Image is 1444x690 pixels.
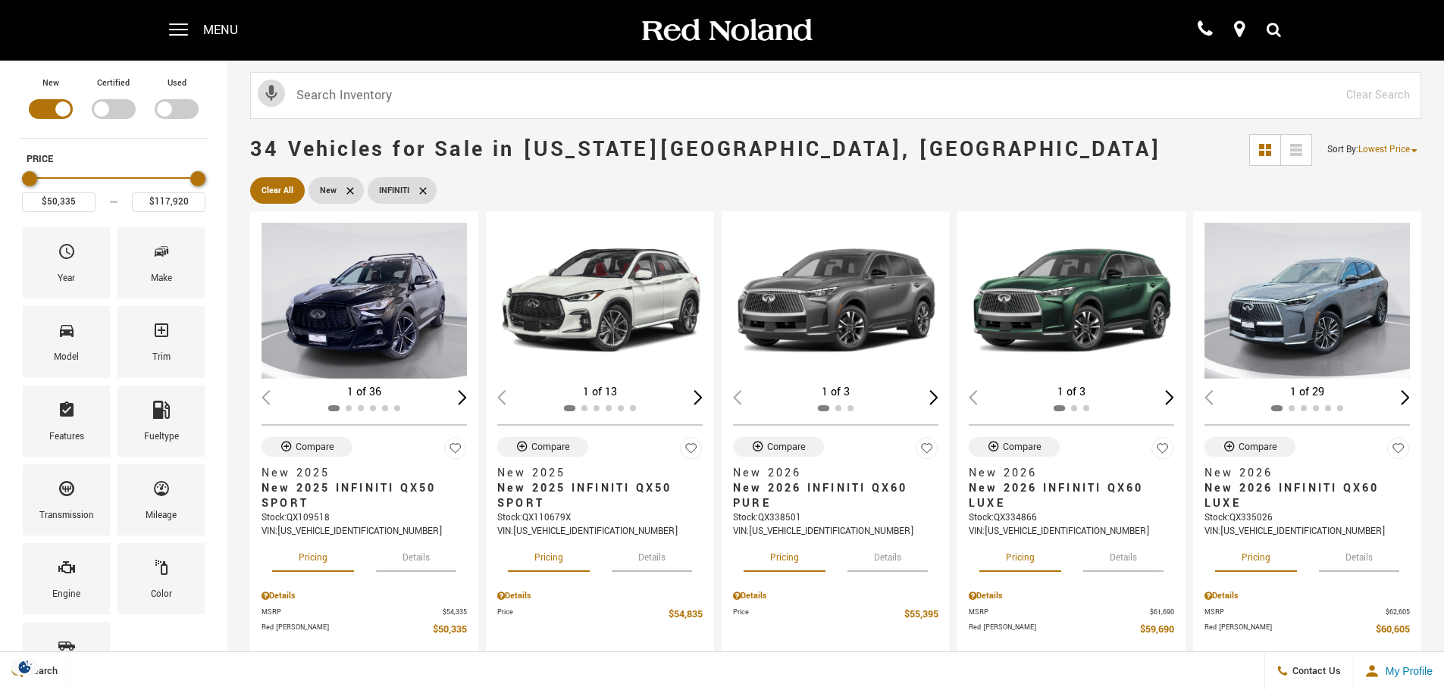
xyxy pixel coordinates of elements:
[23,227,110,298] div: YearYear
[969,511,1174,525] div: Stock : QX334866
[1319,539,1399,572] button: details tab
[39,507,94,524] div: Transmission
[969,589,1174,603] div: Pricing Details - New 2026 INFINITI QX60 LUXE With Navigation & AWD
[152,397,171,429] span: Fueltype
[1204,481,1399,511] span: New 2026 INFINITI QX60 LUXE
[262,223,469,379] img: 2025 INFINITI QX50 SPORT 1
[250,72,1421,119] input: Search Inventory
[23,543,110,614] div: EngineEngine
[1327,143,1358,156] span: Sort By :
[58,397,76,429] span: Features
[262,223,469,379] div: 1 / 2
[58,239,76,270] span: Year
[262,525,467,539] div: VIN: [US_VEHICLE_IDENTIFICATION_NUMBER]
[22,166,205,212] div: Price
[733,466,938,511] a: New 2026New 2026 INFINITI QX60 PURE
[969,466,1163,481] span: New 2026
[1204,223,1412,379] div: 1 / 2
[117,306,205,377] div: TrimTrim
[733,525,938,539] div: VIN: [US_VEHICLE_IDENTIFICATION_NUMBER]
[612,539,692,572] button: details tab
[969,223,1176,379] div: 1 / 2
[1353,652,1444,690] button: Open user profile menu
[376,539,456,572] button: details tab
[27,152,201,166] h5: Price
[969,466,1174,511] a: New 2026New 2026 INFINITI QX60 LUXE
[1376,622,1410,638] span: $60,605
[144,429,179,445] div: Fueltype
[152,476,171,507] span: Mileage
[58,554,76,586] span: Engine
[1358,143,1410,156] span: Lowest Price
[1204,223,1412,379] img: 2026 INFINITI QX60 LUXE 1
[497,481,691,511] span: New 2025 INFINITI QX50 SPORT
[733,589,938,603] div: Pricing Details - New 2026 INFINITI QX60 PURE With Navigation & AWD
[497,589,703,603] div: Pricing Details - New 2025 INFINITI QX50 SPORT With Navigation & AWD
[458,390,467,404] div: Next slide
[733,223,941,379] div: 1 / 2
[262,607,443,618] span: MSRP
[1387,437,1410,467] button: Save Vehicle
[58,317,76,349] span: Model
[904,607,938,623] span: $55,395
[258,80,285,107] svg: Click to toggle on voice search
[1204,589,1410,603] div: Pricing Details - New 2026 INFINITI QX60 LUXE With Navigation & AWD
[262,589,467,603] div: Pricing Details - New 2025 INFINITI QX50 SPORT With Navigation & AWD
[22,171,37,186] div: Minimum Price
[23,306,110,377] div: ModelModel
[969,607,1150,618] span: MSRP
[497,384,703,401] div: 1 of 13
[58,633,76,665] span: Bodystyle
[262,607,467,618] a: MSRP $54,335
[23,386,110,457] div: FeaturesFeatures
[1401,390,1410,404] div: Next slide
[250,135,1161,164] span: 34 Vehicles for Sale in [US_STATE][GEOGRAPHIC_DATA], [GEOGRAPHIC_DATA]
[1150,607,1174,618] span: $61,690
[262,384,467,401] div: 1 of 36
[58,270,75,287] div: Year
[52,586,80,603] div: Engine
[54,349,79,366] div: Model
[733,437,824,457] button: Compare Vehicle
[1204,466,1399,481] span: New 2026
[1204,607,1386,618] span: MSRP
[8,659,42,675] img: Opt-Out Icon
[639,17,813,44] img: Red Noland Auto Group
[152,554,171,586] span: Color
[1204,384,1410,401] div: 1 of 29
[190,171,205,186] div: Maximum Price
[444,437,467,467] button: Save Vehicle
[443,607,467,618] span: $54,335
[132,192,205,212] input: Maximum
[23,464,110,535] div: TransmissionTransmission
[916,437,938,467] button: Save Vehicle
[733,384,938,401] div: 1 of 3
[969,223,1176,379] img: 2026 INFINITI QX60 LUXE 1
[1215,539,1297,572] button: pricing tab
[969,622,1140,638] span: Red [PERSON_NAME]
[262,466,467,511] a: New 2025New 2025 INFINITI QX50 SPORT
[1386,607,1410,618] span: $62,605
[733,607,904,623] span: Price
[262,437,352,457] button: Compare Vehicle
[497,223,705,379] img: 2025 INFINITI QX50 SPORT 1
[168,76,186,91] label: Used
[19,76,208,138] div: Filter by Vehicle Type
[151,586,172,603] div: Color
[733,481,927,511] span: New 2026 INFINITI QX60 PURE
[262,622,433,638] span: Red [PERSON_NAME]
[969,384,1174,401] div: 1 of 3
[1165,390,1174,404] div: Next slide
[97,76,130,91] label: Certified
[508,539,590,572] button: pricing tab
[1239,440,1277,454] div: Compare
[1289,664,1341,678] span: Contact Us
[117,543,205,614] div: ColorColor
[8,659,42,675] section: Click to Open Cookie Consent Modal
[733,223,941,379] img: 2026 INFINITI QX60 PURE 1
[262,181,293,200] span: Clear All
[733,466,927,481] span: New 2026
[1140,622,1174,638] span: $59,690
[262,622,467,638] a: Red [PERSON_NAME] $50,335
[767,440,806,454] div: Compare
